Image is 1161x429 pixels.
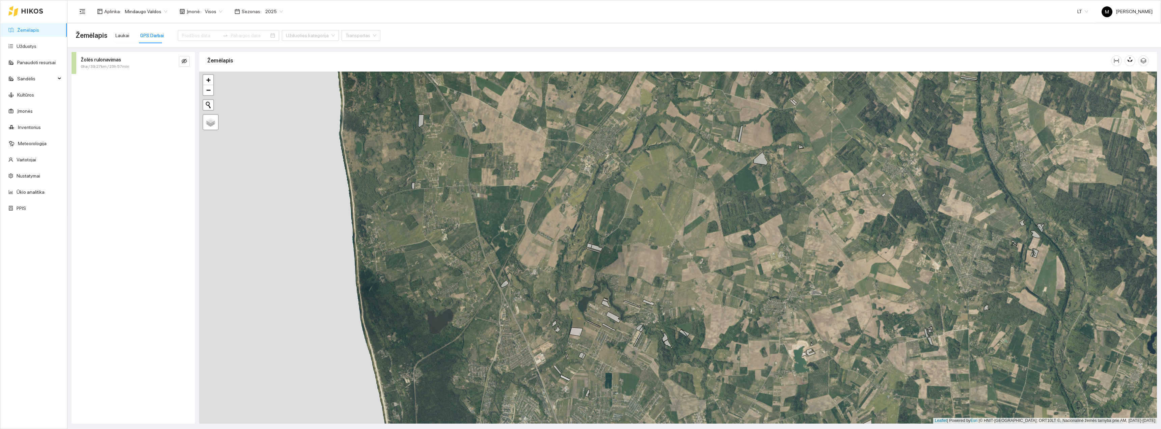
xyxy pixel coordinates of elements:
a: Inventorius [18,125,41,130]
input: Pradžios data [182,32,220,39]
a: Nustatymai [17,173,40,179]
a: PPIS [17,206,26,211]
button: Initiate a new search [203,100,213,110]
a: Esri [971,418,978,423]
span: Įmonė : [187,8,201,15]
a: Žemėlapis [17,27,39,33]
span: Visos [205,6,222,17]
a: Zoom in [203,75,213,85]
span: Mindaugo Valdos [125,6,167,17]
span: + [206,76,211,84]
strong: Žolės rulonavimas [81,57,121,62]
span: Sandėlis [17,72,56,85]
span: swap-right [223,33,228,38]
span: Žemėlapis [76,30,107,41]
span: eye-invisible [182,58,187,65]
div: GPS Darbai [140,32,164,39]
a: Ūkio analitika [17,189,45,195]
a: Meteorologija [18,141,47,146]
span: calendar [235,9,240,14]
span: shop [180,9,185,14]
div: Žemėlapis [207,51,1111,70]
span: Sezonas : [242,8,261,15]
div: Žolės rulonavimas0ha / 39.27km / 23h 57mineye-invisible [72,52,195,74]
a: Panaudoti resursai [17,60,56,65]
span: 0ha / 39.27km / 23h 57min [81,63,129,70]
button: column-width [1111,55,1122,66]
div: Laukai [115,32,129,39]
a: Užduotys [17,44,36,49]
span: menu-fold [79,8,85,15]
a: Leaflet [935,418,947,423]
span: Aplinka : [104,8,121,15]
a: Įmonės [17,108,33,114]
span: column-width [1111,58,1122,63]
button: eye-invisible [179,56,190,67]
button: menu-fold [76,5,89,18]
div: | Powered by © HNIT-[GEOGRAPHIC_DATA]; ORT10LT ©, Nacionalinė žemės tarnyba prie AM, [DATE]-[DATE] [933,418,1157,424]
a: Zoom out [203,85,213,95]
span: | [979,418,980,423]
span: layout [97,9,103,14]
span: [PERSON_NAME] [1102,9,1153,14]
span: M [1105,6,1109,17]
span: to [223,33,228,38]
a: Kultūros [17,92,34,98]
span: 2025 [265,6,283,17]
span: LT [1077,6,1088,17]
a: Layers [203,115,218,130]
span: − [206,86,211,94]
input: Pabaigos data [231,32,269,39]
a: Vartotojai [17,157,36,162]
